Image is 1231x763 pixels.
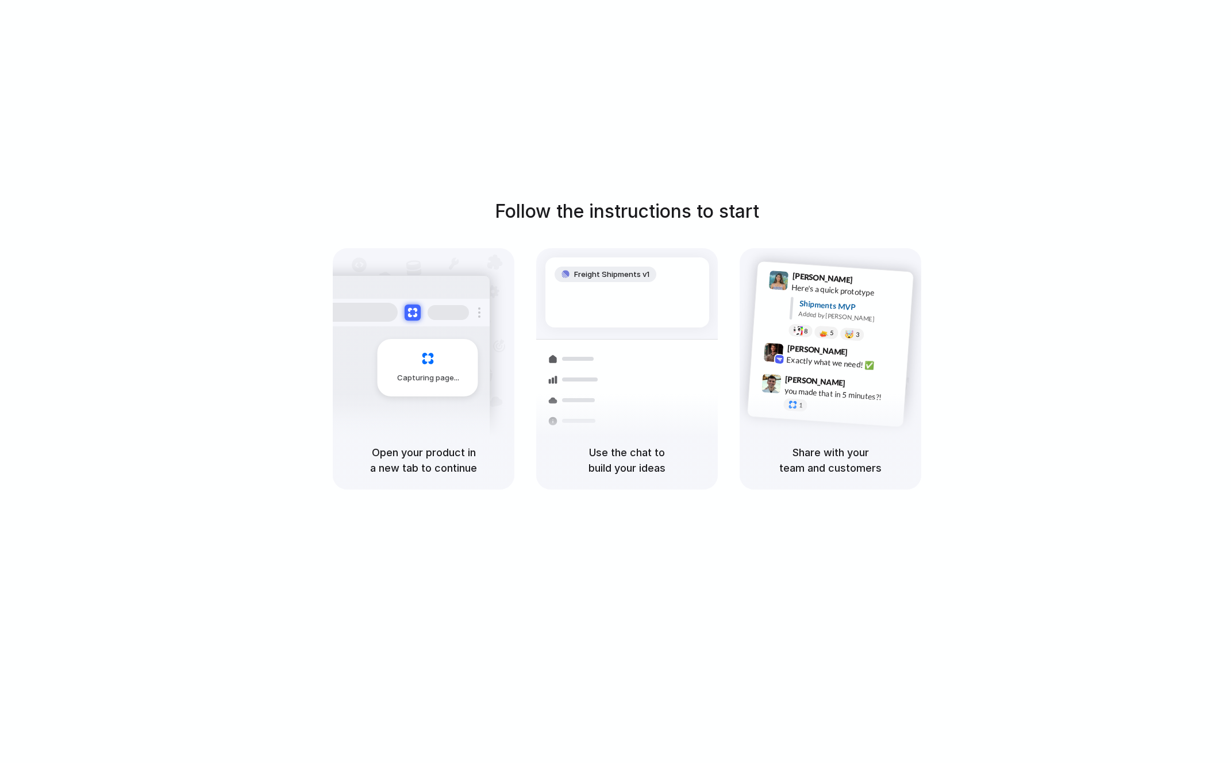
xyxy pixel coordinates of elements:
div: 🤯 [845,330,855,338]
div: Shipments MVP [799,297,905,316]
span: [PERSON_NAME] [787,341,848,358]
span: 9:41 AM [856,275,880,288]
h5: Use the chat to build your ideas [550,445,704,476]
div: you made that in 5 minutes?! [784,384,899,404]
span: Capturing page [397,372,461,384]
span: 5 [830,329,834,336]
span: 9:47 AM [849,378,872,392]
span: 3 [856,331,860,337]
div: Exactly what we need! ✅ [786,353,901,373]
h5: Share with your team and customers [753,445,907,476]
span: 9:42 AM [851,347,875,361]
h5: Open your product in a new tab to continue [347,445,501,476]
span: 8 [804,327,808,334]
span: Freight Shipments v1 [574,269,649,280]
div: Added by [PERSON_NAME] [798,309,904,325]
span: [PERSON_NAME] [792,269,853,286]
h1: Follow the instructions to start [495,198,759,225]
span: 1 [799,402,803,408]
div: Here's a quick prototype [791,281,906,300]
span: [PERSON_NAME] [785,372,846,389]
